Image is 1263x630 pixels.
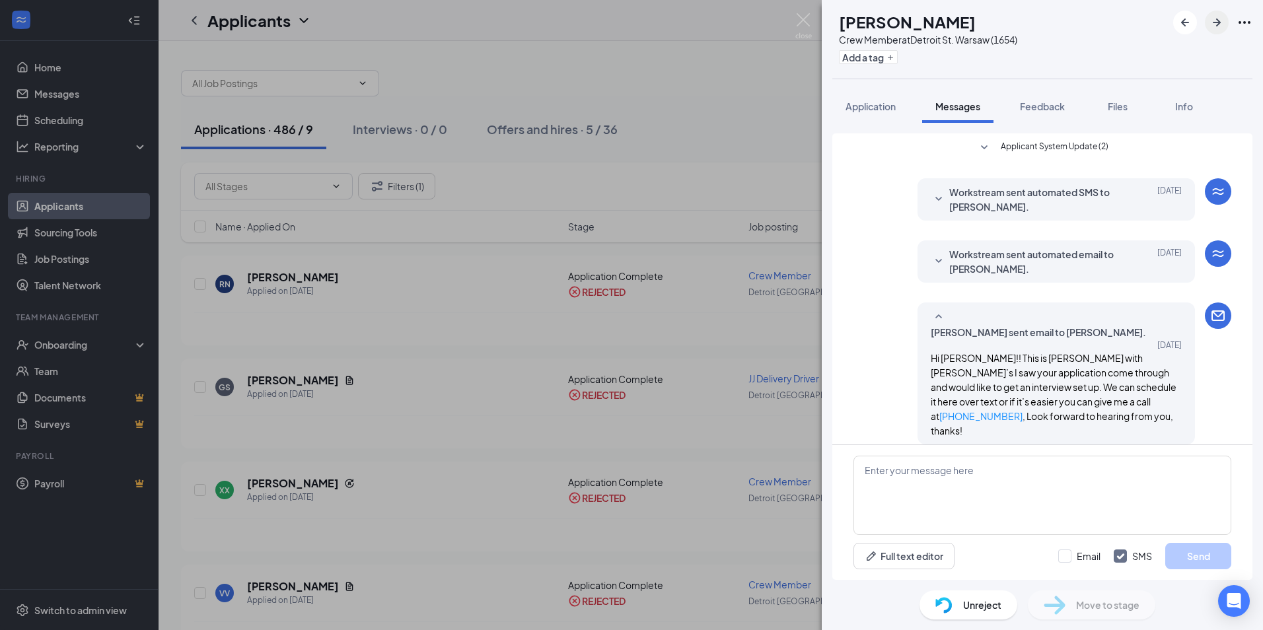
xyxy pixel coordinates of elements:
div: Open Intercom Messenger [1218,585,1250,617]
span: Files [1108,100,1128,112]
span: [DATE] [1157,339,1182,351]
span: Info [1175,100,1193,112]
a: [PHONE_NUMBER] [939,410,1023,422]
svg: SmallChevronDown [931,192,947,207]
button: PlusAdd a tag [839,50,898,64]
span: Unreject [963,598,1001,612]
button: Send [1165,543,1231,569]
span: Workstream sent automated SMS to [PERSON_NAME]. [949,185,1122,214]
button: ArrowRight [1205,11,1229,34]
svg: ArrowRight [1209,15,1225,30]
svg: SmallChevronDown [976,140,992,156]
h1: [PERSON_NAME] [839,11,976,33]
span: Application [846,100,896,112]
svg: WorkstreamLogo [1210,184,1226,199]
svg: SmallChevronUp [931,309,947,325]
span: [DATE] [1157,247,1182,276]
span: Move to stage [1076,598,1139,612]
svg: Plus [886,53,894,61]
span: Feedback [1020,100,1065,112]
span: Hi [PERSON_NAME]!! This is [PERSON_NAME] with [PERSON_NAME]’s I saw your application come through... [931,352,1176,437]
svg: SmallChevronDown [931,254,947,269]
button: SmallChevronDownApplicant System Update (2) [976,140,1108,156]
span: Applicant System Update (2) [1001,140,1108,156]
span: Messages [935,100,980,112]
svg: Ellipses [1237,15,1252,30]
span: [PERSON_NAME] sent email to [PERSON_NAME]. [931,325,1146,339]
span: Workstream sent automated email to [PERSON_NAME]. [949,247,1122,276]
svg: Email [1210,308,1226,324]
svg: ArrowLeftNew [1177,15,1193,30]
span: [DATE] [1157,185,1182,214]
button: Full text editorPen [853,543,955,569]
button: ArrowLeftNew [1173,11,1197,34]
svg: WorkstreamLogo [1210,246,1226,262]
div: Crew Member at Detroit St. Warsaw (1654) [839,33,1017,46]
svg: Pen [865,549,878,563]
